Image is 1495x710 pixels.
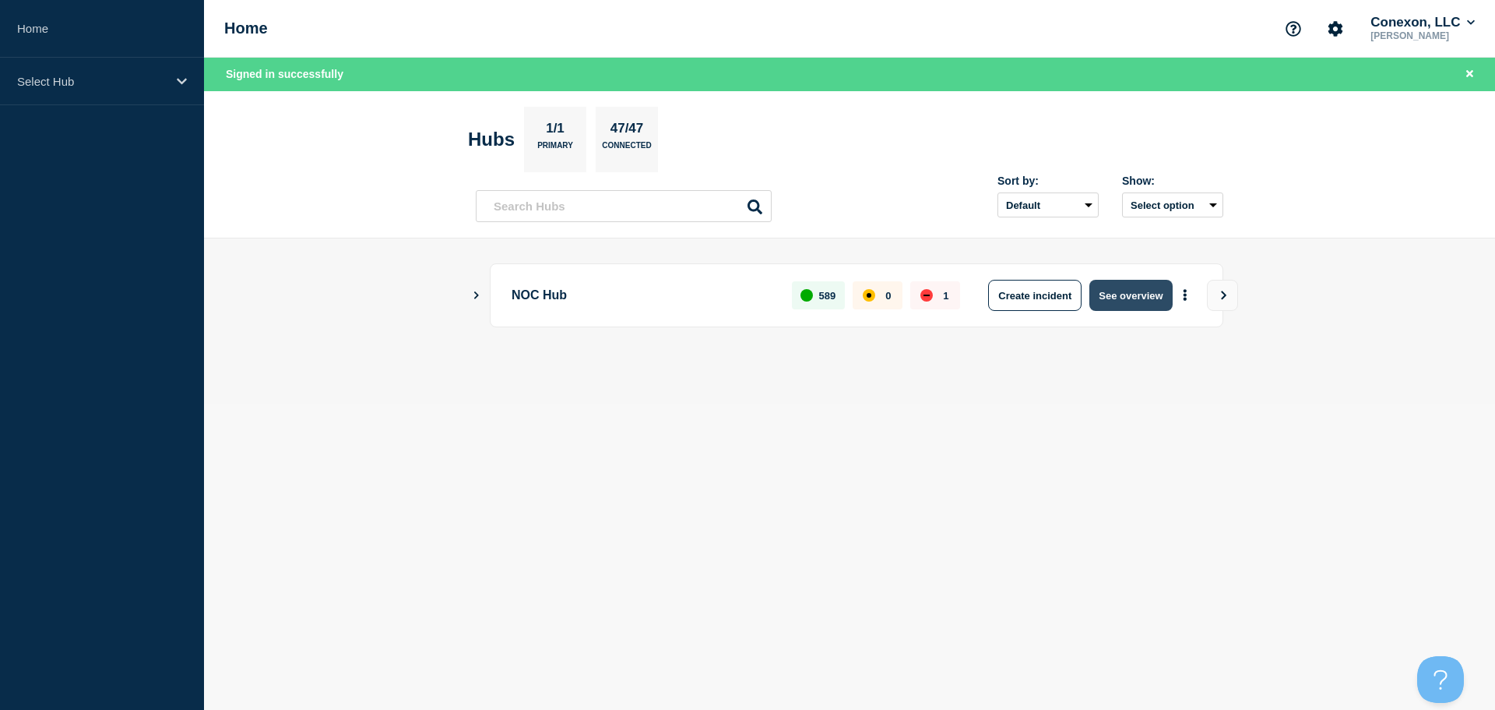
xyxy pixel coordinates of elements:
[885,290,891,302] p: 0
[1367,30,1478,41] p: [PERSON_NAME]
[468,129,515,150] h2: Hubs
[473,290,480,302] button: Show Connected Hubs
[988,280,1082,311] button: Create incident
[863,289,875,302] div: affected
[920,289,933,302] div: down
[1319,12,1352,45] button: Account settings
[540,121,571,141] p: 1/1
[1122,193,1223,217] button: Select option
[537,141,573,157] p: Primary
[512,280,774,311] p: NOC Hub
[1277,12,1310,45] button: Support
[602,141,651,157] p: Connected
[819,290,836,302] p: 589
[997,193,1099,217] select: Sort by
[1367,15,1478,30] button: Conexon, LLC
[1207,280,1238,311] button: View
[997,175,1099,187] div: Sort by:
[800,289,813,302] div: up
[1417,656,1464,703] iframe: Help Scout Beacon - Open
[17,75,167,88] p: Select Hub
[226,68,343,80] span: Signed in successfully
[943,290,948,302] p: 1
[224,19,268,37] h1: Home
[604,121,649,141] p: 47/47
[1460,65,1479,83] button: Close banner
[1122,175,1223,187] div: Show:
[1175,281,1195,310] button: More actions
[1089,280,1172,311] button: See overview
[476,190,772,222] input: Search Hubs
